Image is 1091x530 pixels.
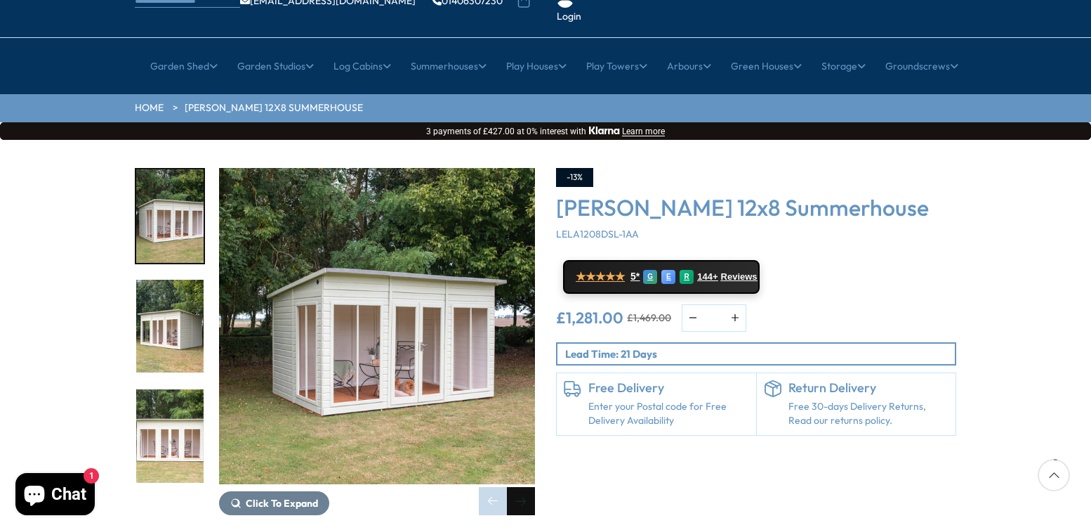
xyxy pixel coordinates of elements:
div: -13% [556,168,593,187]
span: ★★★★★ [576,270,625,283]
a: Green Houses [731,49,802,84]
a: Play Towers [586,49,647,84]
ins: £1,281.00 [556,310,623,325]
img: Lela12x8143_200x200.jpg [136,169,204,263]
img: Lela12x8141_200x200.jpg [136,389,204,483]
a: Play Houses [506,49,567,84]
a: ★★★★★ 5* G E R 144+ Reviews [563,260,760,294]
div: 3 / 20 [135,388,205,484]
a: Storage [821,49,866,84]
a: Arbours [667,49,711,84]
p: Lead Time: 21 Days [565,347,955,361]
a: HOME [135,101,164,115]
span: Click To Expand [246,497,318,510]
span: 144+ [697,271,718,283]
img: Shire Lela 12x8 Summerhouse [219,168,535,484]
h3: [PERSON_NAME] 12x8 Summerhouse [556,194,956,221]
div: 1 / 20 [135,168,205,264]
del: £1,469.00 [627,313,671,323]
span: LELA1208DSL-1AA [556,228,639,240]
a: Summerhouses [411,49,487,84]
a: Log Cabins [333,49,391,84]
a: Garden Shed [150,49,218,84]
div: Next slide [507,487,535,515]
inbox-online-store-chat: Shopify online store chat [11,473,99,519]
a: Login [557,10,581,24]
a: Enter your Postal code for Free Delivery Availability [588,400,749,427]
div: R [680,270,694,284]
h6: Free Delivery [588,380,749,396]
div: Previous slide [479,487,507,515]
div: G [643,270,657,284]
div: 1 / 20 [219,168,535,515]
h6: Return Delivery [788,380,949,396]
p: Free 30-days Delivery Returns, Read our returns policy. [788,400,949,427]
div: E [661,270,675,284]
a: Garden Studios [237,49,314,84]
div: 2 / 20 [135,278,205,375]
a: Groundscrews [885,49,958,84]
img: Lela12x8140_200x200.jpg [136,280,204,373]
span: Reviews [721,271,758,283]
button: Click To Expand [219,491,329,515]
a: [PERSON_NAME] 12x8 Summerhouse [185,101,363,115]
